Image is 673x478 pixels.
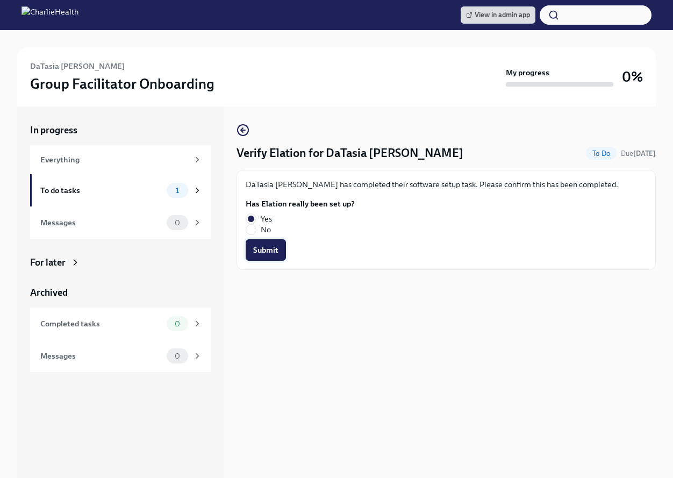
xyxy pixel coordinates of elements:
a: Everything [30,145,211,174]
div: To do tasks [40,184,162,196]
div: Everything [40,154,188,166]
span: Due [621,149,656,158]
div: Completed tasks [40,318,162,330]
h4: Verify Elation for DaTasia [PERSON_NAME] [237,145,463,161]
a: View in admin app [461,6,535,24]
span: Yes [261,213,272,224]
a: Completed tasks0 [30,308,211,340]
span: 0 [168,320,187,328]
p: DaTasia [PERSON_NAME] has completed their software setup task. Please confirm this has been compl... [246,179,647,190]
h6: DaTasia [PERSON_NAME] [30,60,125,72]
img: CharlieHealth [22,6,78,24]
span: 1 [169,187,185,195]
a: To do tasks1 [30,174,211,206]
span: 0 [168,219,187,227]
strong: My progress [506,67,549,78]
label: Has Elation really been set up? [246,198,355,209]
span: No [261,224,271,235]
span: To Do [586,149,617,158]
strong: [DATE] [633,149,656,158]
div: For later [30,256,66,269]
button: Submit [246,239,286,261]
span: Submit [253,245,278,255]
a: Archived [30,286,211,299]
div: Messages [40,350,162,362]
a: Messages0 [30,340,211,372]
div: Messages [40,217,162,229]
a: Messages0 [30,206,211,239]
span: October 18th, 2025 09:00 [621,148,656,159]
span: 0 [168,352,187,360]
h3: 0% [622,67,643,87]
span: View in admin app [466,10,530,20]
h3: Group Facilitator Onboarding [30,74,214,94]
a: For later [30,256,211,269]
a: In progress [30,124,211,137]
